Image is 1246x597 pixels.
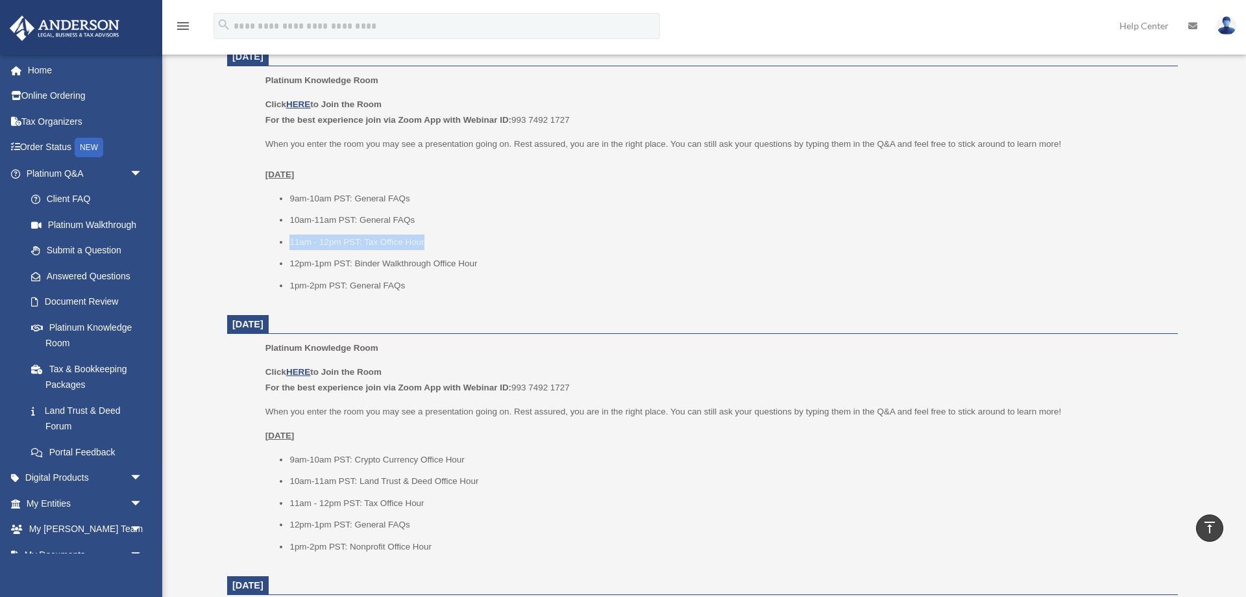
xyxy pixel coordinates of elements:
[1202,520,1217,535] i: vertical_align_top
[175,18,191,34] i: menu
[18,212,162,238] a: Platinum Walkthrough
[232,51,263,62] span: [DATE]
[232,319,263,329] span: [DATE]
[265,170,295,179] u: [DATE]
[265,431,295,440] u: [DATE]
[9,516,162,542] a: My [PERSON_NAME] Teamarrow_drop_down
[265,75,378,85] span: Platinum Knowledge Room
[130,160,156,187] span: arrow_drop_down
[265,99,382,109] b: Click to Join the Room
[130,465,156,492] span: arrow_drop_down
[18,439,162,465] a: Portal Feedback
[289,539,1169,555] li: 1pm-2pm PST: Nonprofit Office Hour
[289,278,1169,294] li: 1pm-2pm PST: General FAQs
[18,186,162,212] a: Client FAQ
[289,496,1169,511] li: 11am - 12pm PST: Tax Office Hour
[9,134,162,161] a: Order StatusNEW
[217,18,231,32] i: search
[18,238,162,264] a: Submit a Question
[289,517,1169,533] li: 12pm-1pm PST: General FAQs
[9,108,162,134] a: Tax Organizers
[265,367,382,377] b: Click to Join the Room
[18,356,162,398] a: Tax & Bookkeeping Packages
[18,263,162,289] a: Answered Questions
[289,256,1169,272] li: 12pm-1pm PST: Binder Walkthrough Office Hour
[175,23,191,34] a: menu
[286,99,310,109] a: HERE
[265,364,1169,395] p: 993 7492 1727
[6,16,123,41] img: Anderson Advisors Platinum Portal
[232,580,263,591] span: [DATE]
[130,516,156,543] span: arrow_drop_down
[1196,514,1223,542] a: vertical_align_top
[286,367,310,377] a: HERE
[265,343,378,353] span: Platinum Knowledge Room
[18,289,162,315] a: Document Review
[1217,16,1236,35] img: User Pic
[289,474,1169,489] li: 10am-11am PST: Land Trust & Deed Office Hour
[289,235,1169,250] li: 11am - 12pm PST: Tax Office Hour
[289,191,1169,207] li: 9am-10am PST: General FAQs
[75,138,103,157] div: NEW
[9,542,162,568] a: My Documentsarrow_drop_down
[18,314,156,356] a: Platinum Knowledge Room
[265,115,511,125] b: For the best experience join via Zoom App with Webinar ID:
[265,383,511,392] b: For the best experience join via Zoom App with Webinar ID:
[9,160,162,186] a: Platinum Q&Aarrow_drop_down
[9,490,162,516] a: My Entitiesarrow_drop_down
[9,465,162,491] a: Digital Productsarrow_drop_down
[9,83,162,109] a: Online Ordering
[289,212,1169,228] li: 10am-11am PST: General FAQs
[18,398,162,439] a: Land Trust & Deed Forum
[265,97,1169,127] p: 993 7492 1727
[265,136,1169,183] p: When you enter the room you may see a presentation going on. Rest assured, you are in the right p...
[130,490,156,517] span: arrow_drop_down
[130,542,156,568] span: arrow_drop_down
[9,57,162,83] a: Home
[265,404,1169,420] p: When you enter the room you may see a presentation going on. Rest assured, you are in the right p...
[289,452,1169,468] li: 9am-10am PST: Crypto Currency Office Hour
